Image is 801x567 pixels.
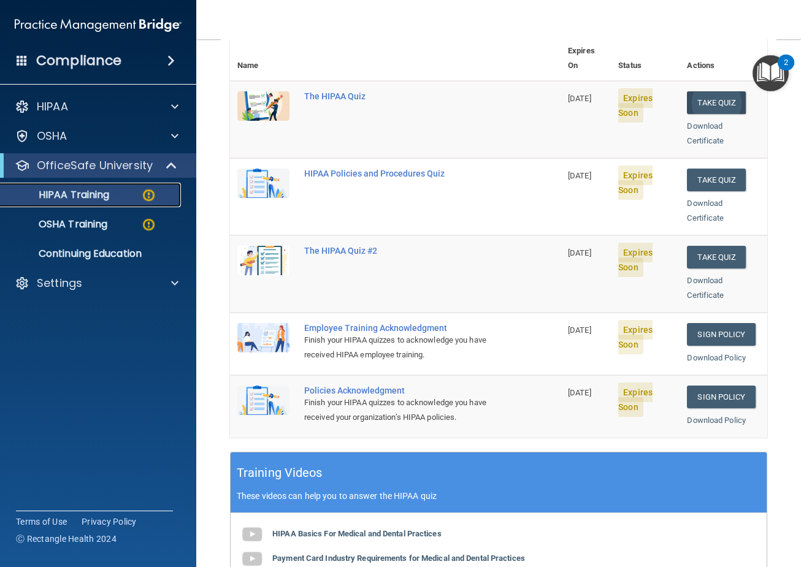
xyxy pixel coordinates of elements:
[237,491,761,501] p: These videos can help you to answer the HIPAA quiz
[16,516,67,528] a: Terms of Use
[304,395,499,425] div: Finish your HIPAA quizzes to acknowledge you have received your organization’s HIPAA policies.
[37,276,82,291] p: Settings
[16,533,117,545] span: Ⓒ Rectangle Health 2024
[687,276,724,300] a: Download Certificate
[618,88,653,123] span: Expires Soon
[272,529,442,538] b: HIPAA Basics For Medical and Dental Practices
[37,158,153,173] p: OfficeSafe University
[568,325,591,335] span: [DATE]
[304,91,499,101] div: The HIPAA Quiz
[568,388,591,397] span: [DATE]
[15,129,178,143] a: OSHA
[36,52,121,69] h4: Compliance
[37,99,68,114] p: HIPAA
[618,243,653,277] span: Expires Soon
[568,94,591,103] span: [DATE]
[304,333,499,362] div: Finish your HIPAA quizzes to acknowledge you have received HIPAA employee training.
[618,166,653,200] span: Expires Soon
[304,323,499,333] div: Employee Training Acknowledgment
[568,248,591,257] span: [DATE]
[687,323,755,346] a: Sign Policy
[687,199,724,223] a: Download Certificate
[304,386,499,395] div: Policies Acknowledgment
[753,55,789,91] button: Open Resource Center, 2 new notifications
[272,554,525,563] b: Payment Card Industry Requirements for Medical and Dental Practices
[568,171,591,180] span: [DATE]
[15,158,178,173] a: OfficeSafe University
[8,248,175,260] p: Continuing Education
[687,121,724,145] a: Download Certificate
[15,276,178,291] a: Settings
[240,522,264,547] img: gray_youtube_icon.38fcd6cc.png
[15,99,178,114] a: HIPAA
[618,320,653,354] span: Expires Soon
[589,480,786,529] iframe: Drift Widget Chat Controller
[618,382,653,417] span: Expires Soon
[687,353,746,362] a: Download Policy
[8,189,109,201] p: HIPAA Training
[304,169,499,178] div: HIPAA Policies and Procedures Quiz
[141,188,156,203] img: warning-circle.0cc9ac19.png
[237,462,323,484] h5: Training Videos
[37,129,67,143] p: OSHA
[687,169,746,191] button: Take Quiz
[304,246,499,256] div: The HIPAA Quiz #2
[687,91,746,114] button: Take Quiz
[82,516,137,528] a: Privacy Policy
[141,217,156,232] img: warning-circle.0cc9ac19.png
[680,36,767,81] th: Actions
[611,36,680,81] th: Status
[687,246,746,268] button: Take Quiz
[687,386,755,408] a: Sign Policy
[687,416,746,425] a: Download Policy
[8,218,107,230] p: OSHA Training
[230,36,297,81] th: Name
[784,63,788,78] div: 2
[15,13,182,37] img: PMB logo
[561,36,611,81] th: Expires On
